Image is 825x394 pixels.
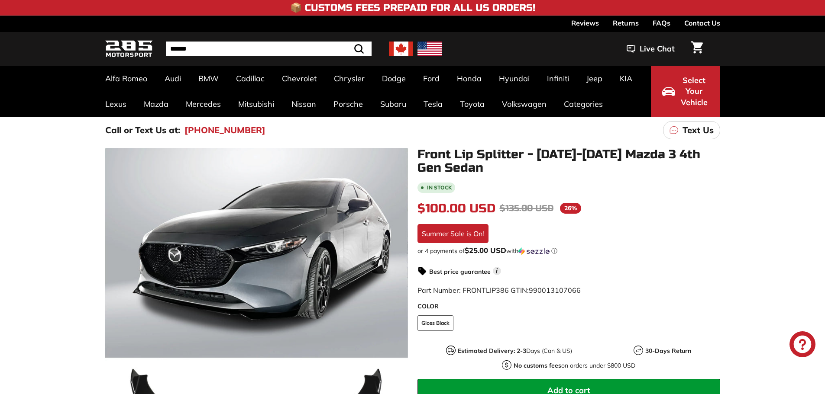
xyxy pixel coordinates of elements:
[529,286,581,295] span: 990013107066
[578,66,611,91] a: Jeep
[645,347,691,355] strong: 30-Days Return
[555,91,611,117] a: Categories
[373,66,414,91] a: Dodge
[518,247,550,255] img: Sezzle
[683,124,714,137] p: Text Us
[538,66,578,91] a: Infiniti
[490,66,538,91] a: Hyundai
[372,91,415,117] a: Subaru
[135,91,177,117] a: Mazda
[640,43,675,54] span: Live Chat
[417,224,489,243] div: Summer Sale is On!
[177,91,230,117] a: Mercedes
[415,91,451,117] a: Tesla
[429,268,491,275] strong: Best price guarantee
[166,42,372,56] input: Search
[227,66,273,91] a: Cadillac
[427,185,452,190] b: In stock
[458,347,526,355] strong: Estimated Delivery: 2-3
[290,3,535,13] h4: 📦 Customs Fees Prepaid for All US Orders!
[417,247,720,255] div: or 4 payments of$25.00 USDwithSezzle Click to learn more about Sezzle
[417,286,581,295] span: Part Number: FRONTLIP386 GTIN:
[458,346,572,356] p: Days (Can & US)
[684,16,720,30] a: Contact Us
[651,66,720,117] button: Select Your Vehicle
[325,66,373,91] a: Chrysler
[613,16,639,30] a: Returns
[105,124,180,137] p: Call or Text Us at:
[417,302,720,311] label: COLOR
[325,91,372,117] a: Porsche
[230,91,283,117] a: Mitsubishi
[451,91,493,117] a: Toyota
[184,124,265,137] a: [PHONE_NUMBER]
[615,38,686,60] button: Live Chat
[663,121,720,139] a: Text Us
[500,203,553,214] span: $135.00 USD
[571,16,599,30] a: Reviews
[493,267,501,275] span: i
[417,148,720,175] h1: Front Lip Splitter - [DATE]-[DATE] Mazda 3 4th Gen Sedan
[787,331,818,359] inbox-online-store-chat: Shopify online store chat
[283,91,325,117] a: Nissan
[611,66,641,91] a: KIA
[493,91,555,117] a: Volkswagen
[156,66,190,91] a: Audi
[514,361,635,370] p: on orders under $800 USD
[97,91,135,117] a: Lexus
[514,362,561,369] strong: No customs fees
[679,75,709,108] span: Select Your Vehicle
[97,66,156,91] a: Alfa Romeo
[417,247,720,255] div: or 4 payments of with
[465,246,506,255] span: $25.00 USD
[653,16,670,30] a: FAQs
[686,34,708,64] a: Cart
[448,66,490,91] a: Honda
[414,66,448,91] a: Ford
[190,66,227,91] a: BMW
[105,39,153,59] img: Logo_285_Motorsport_areodynamics_components
[273,66,325,91] a: Chevrolet
[417,201,495,216] span: $100.00 USD
[560,203,581,214] span: 26%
